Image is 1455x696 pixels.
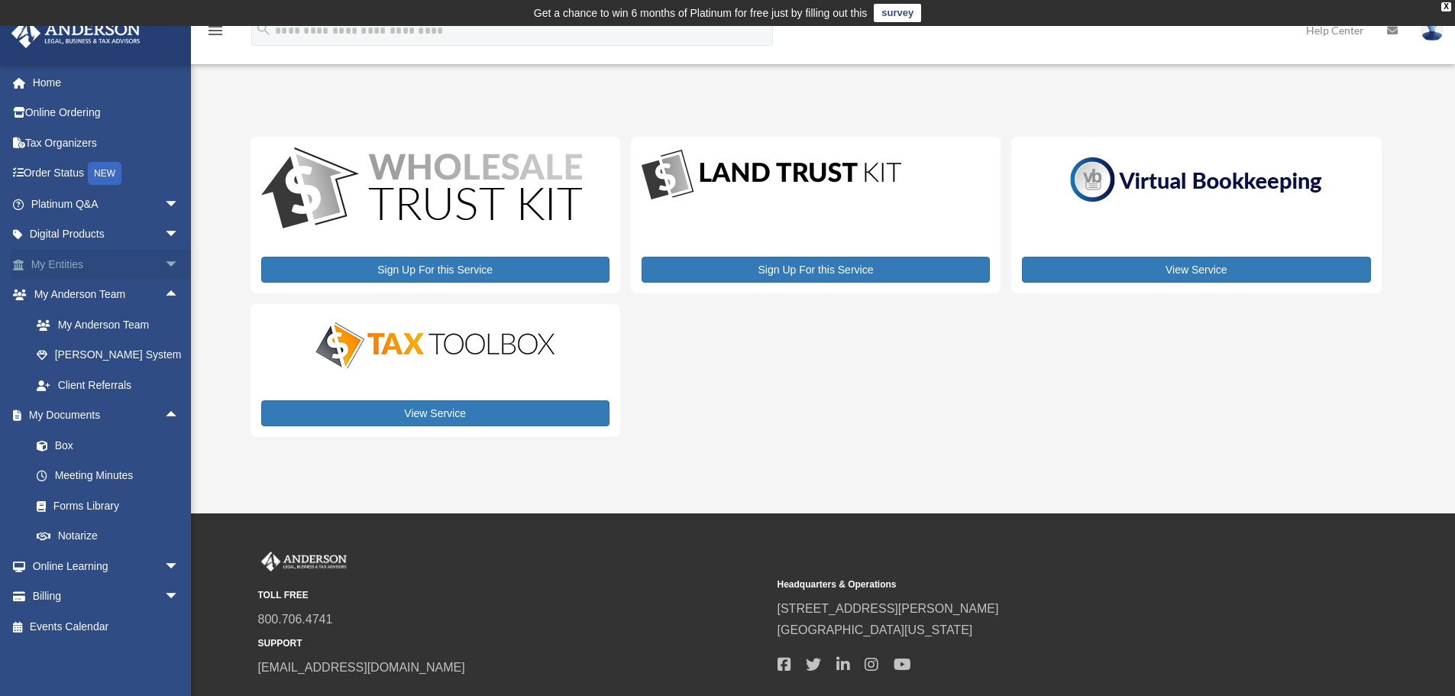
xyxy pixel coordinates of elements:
[164,249,195,280] span: arrow_drop_down
[21,521,202,552] a: Notarize
[21,309,202,340] a: My Anderson Team
[261,257,609,283] a: Sign Up For this Service
[1441,2,1451,11] div: close
[164,189,195,220] span: arrow_drop_down
[1022,257,1370,283] a: View Service
[778,577,1286,593] small: Headquarters & Operations
[258,613,333,626] a: 800.706.4741
[258,588,767,604] small: TOLL FREE
[164,400,195,432] span: arrow_drop_up
[534,4,868,22] div: Get a chance to win 6 months of Platinum for free just by filling out this
[778,602,999,615] a: [STREET_ADDRESS][PERSON_NAME]
[164,581,195,613] span: arrow_drop_down
[11,249,202,280] a: My Entitiesarrow_drop_down
[7,18,145,48] img: Anderson Advisors Platinum Portal
[642,147,901,203] img: LandTrust_lgo-1.jpg
[164,219,195,251] span: arrow_drop_down
[778,623,973,636] a: [GEOGRAPHIC_DATA][US_STATE]
[164,280,195,311] span: arrow_drop_up
[21,340,202,371] a: [PERSON_NAME] System
[11,98,202,128] a: Online Ordering
[642,257,990,283] a: Sign Up For this Service
[164,551,195,582] span: arrow_drop_down
[874,4,921,22] a: survey
[258,552,350,571] img: Anderson Advisors Platinum Portal
[11,551,202,581] a: Online Learningarrow_drop_down
[21,461,202,491] a: Meeting Minutes
[11,400,202,431] a: My Documentsarrow_drop_up
[1421,19,1444,41] img: User Pic
[88,162,121,185] div: NEW
[11,67,202,98] a: Home
[258,636,767,652] small: SUPPORT
[11,219,195,250] a: Digital Productsarrow_drop_down
[21,370,202,400] a: Client Referrals
[11,128,202,158] a: Tax Organizers
[258,661,465,674] a: [EMAIL_ADDRESS][DOMAIN_NAME]
[261,400,609,426] a: View Service
[11,189,202,219] a: Platinum Q&Aarrow_drop_down
[206,27,225,40] a: menu
[11,581,202,612] a: Billingarrow_drop_down
[261,147,582,232] img: WS-Trust-Kit-lgo-1.jpg
[255,21,272,37] i: search
[21,430,202,461] a: Box
[21,490,202,521] a: Forms Library
[11,280,202,310] a: My Anderson Teamarrow_drop_up
[206,21,225,40] i: menu
[11,158,202,189] a: Order StatusNEW
[11,611,202,642] a: Events Calendar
